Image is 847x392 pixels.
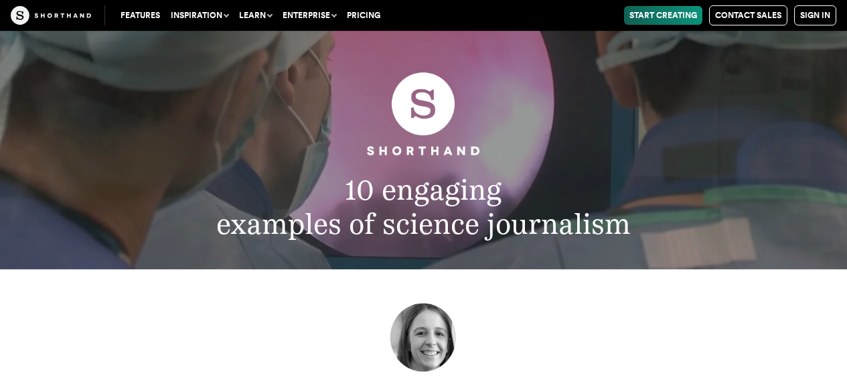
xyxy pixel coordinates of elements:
[794,5,836,25] a: Sign in
[78,173,769,241] h2: 10 engaging examples of science journalism
[234,6,277,25] button: Learn
[11,6,91,25] img: The Craft
[115,6,165,25] a: Features
[277,6,341,25] button: Enterprise
[165,6,234,25] button: Inspiration
[624,6,702,25] a: Start Creating
[709,5,787,25] a: Contact Sales
[341,6,386,25] a: Pricing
